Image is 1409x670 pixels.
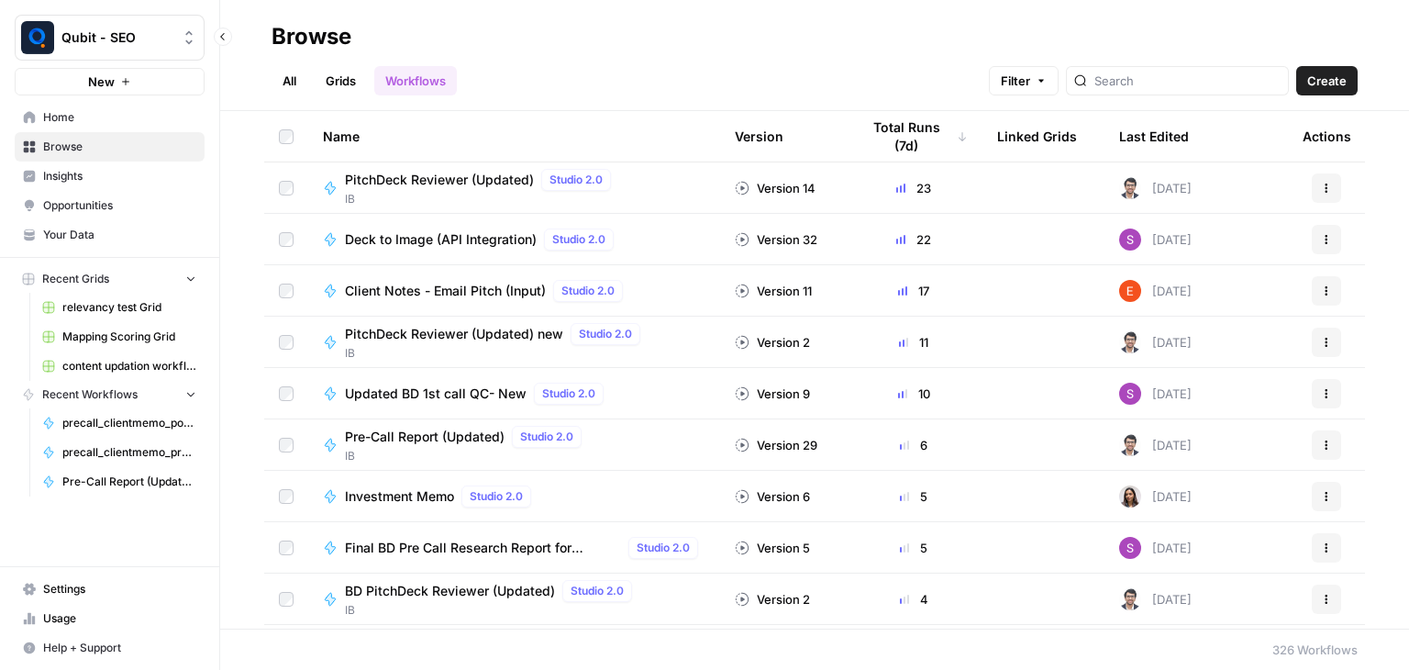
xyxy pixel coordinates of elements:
[860,333,968,352] div: 11
[571,583,624,599] span: Studio 2.0
[15,15,205,61] button: Workspace: Qubit - SEO
[345,602,639,619] span: IB
[735,111,783,162] div: Version
[62,329,196,345] span: Mapping Scoring Grid
[860,385,968,403] div: 10
[15,191,205,220] a: Opportunities
[34,322,205,352] a: Mapping Scoring Grid
[1119,331,1141,353] img: 35tz4koyam3fgiezpr65b8du18d9
[323,169,705,207] a: PitchDeck Reviewer (Updated)Studio 2.0IB
[735,179,815,197] div: Version 14
[860,179,968,197] div: 23
[323,537,705,559] a: Final BD Pre Call Research Report for HubspotStudio 2.0
[43,168,196,184] span: Insights
[323,323,705,362] a: PitchDeck Reviewer (Updated) newStudio 2.0IB
[315,66,367,95] a: Grids
[735,230,817,249] div: Version 32
[1119,588,1192,610] div: [DATE]
[345,448,589,464] span: IB
[62,474,196,490] span: Pre-Call Report (Updated)
[735,539,810,557] div: Version 5
[470,488,523,505] span: Studio 2.0
[323,486,705,508] a: Investment MemoStudio 2.0
[15,575,205,604] a: Settings
[1119,383,1141,405] img: o172sb5nyouclioljstuaq3tb2gj
[345,539,621,557] span: Final BD Pre Call Research Report for Hubspot
[1272,641,1358,659] div: 326 Workflows
[552,231,605,248] span: Studio 2.0
[860,230,968,249] div: 22
[43,139,196,155] span: Browse
[323,580,705,619] a: BD PitchDeck Reviewer (Updated)Studio 2.0IB
[1094,72,1281,90] input: Search
[1119,486,1192,508] div: [DATE]
[43,581,196,597] span: Settings
[1001,72,1030,90] span: Filter
[15,633,205,663] button: Help + Support
[34,352,205,381] a: content updation workflow
[735,487,810,506] div: Version 6
[34,438,205,467] a: precall_clientmemo_prerevenue_sagar
[34,408,205,438] a: precall_clientmemo_postrev_sagar
[1296,66,1358,95] button: Create
[860,111,968,162] div: Total Runs (7d)
[1119,111,1189,162] div: Last Edited
[1303,111,1351,162] div: Actions
[43,227,196,243] span: Your Data
[345,230,537,249] span: Deck to Image (API Integration)
[272,22,351,51] div: Browse
[637,540,690,556] span: Studio 2.0
[1119,177,1141,199] img: 35tz4koyam3fgiezpr65b8du18d9
[542,385,595,402] span: Studio 2.0
[374,66,457,95] a: Workflows
[323,229,705,251] a: Deck to Image (API Integration)Studio 2.0
[579,326,632,342] span: Studio 2.0
[43,109,196,126] span: Home
[323,280,705,302] a: Client Notes - Email Pitch (Input)Studio 2.0
[1119,229,1192,251] div: [DATE]
[345,385,527,403] span: Updated BD 1st call QC- New
[1119,486,1141,508] img: 141n3bijxpn8h033wqhh0520kuqr
[62,444,196,461] span: precall_clientmemo_prerevenue_sagar
[15,220,205,250] a: Your Data
[860,436,968,454] div: 6
[520,429,573,445] span: Studio 2.0
[272,66,307,95] a: All
[345,282,546,300] span: Client Notes - Email Pitch (Input)
[735,282,812,300] div: Version 11
[345,345,648,362] span: IB
[323,426,705,464] a: Pre-Call Report (Updated)Studio 2.0IB
[860,539,968,557] div: 5
[997,111,1077,162] div: Linked Grids
[1307,72,1347,90] span: Create
[1119,588,1141,610] img: 35tz4koyam3fgiezpr65b8du18d9
[860,282,968,300] div: 17
[1119,177,1192,199] div: [DATE]
[15,381,205,408] button: Recent Workflows
[549,172,603,188] span: Studio 2.0
[43,640,196,656] span: Help + Support
[34,293,205,322] a: relevancy test Grid
[735,590,810,609] div: Version 2
[1119,434,1192,456] div: [DATE]
[43,197,196,214] span: Opportunities
[323,383,705,405] a: Updated BD 1st call QC- NewStudio 2.0
[1119,331,1192,353] div: [DATE]
[735,385,810,403] div: Version 9
[15,103,205,132] a: Home
[561,283,615,299] span: Studio 2.0
[345,171,534,189] span: PitchDeck Reviewer (Updated)
[1119,537,1192,559] div: [DATE]
[345,428,505,446] span: Pre-Call Report (Updated)
[62,299,196,316] span: relevancy test Grid
[989,66,1059,95] button: Filter
[323,111,705,162] div: Name
[860,590,968,609] div: 4
[1119,537,1141,559] img: o172sb5nyouclioljstuaq3tb2gj
[735,333,810,352] div: Version 2
[15,265,205,293] button: Recent Grids
[1119,383,1192,405] div: [DATE]
[62,358,196,374] span: content updation workflow
[42,386,138,403] span: Recent Workflows
[1119,434,1141,456] img: 35tz4koyam3fgiezpr65b8du18d9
